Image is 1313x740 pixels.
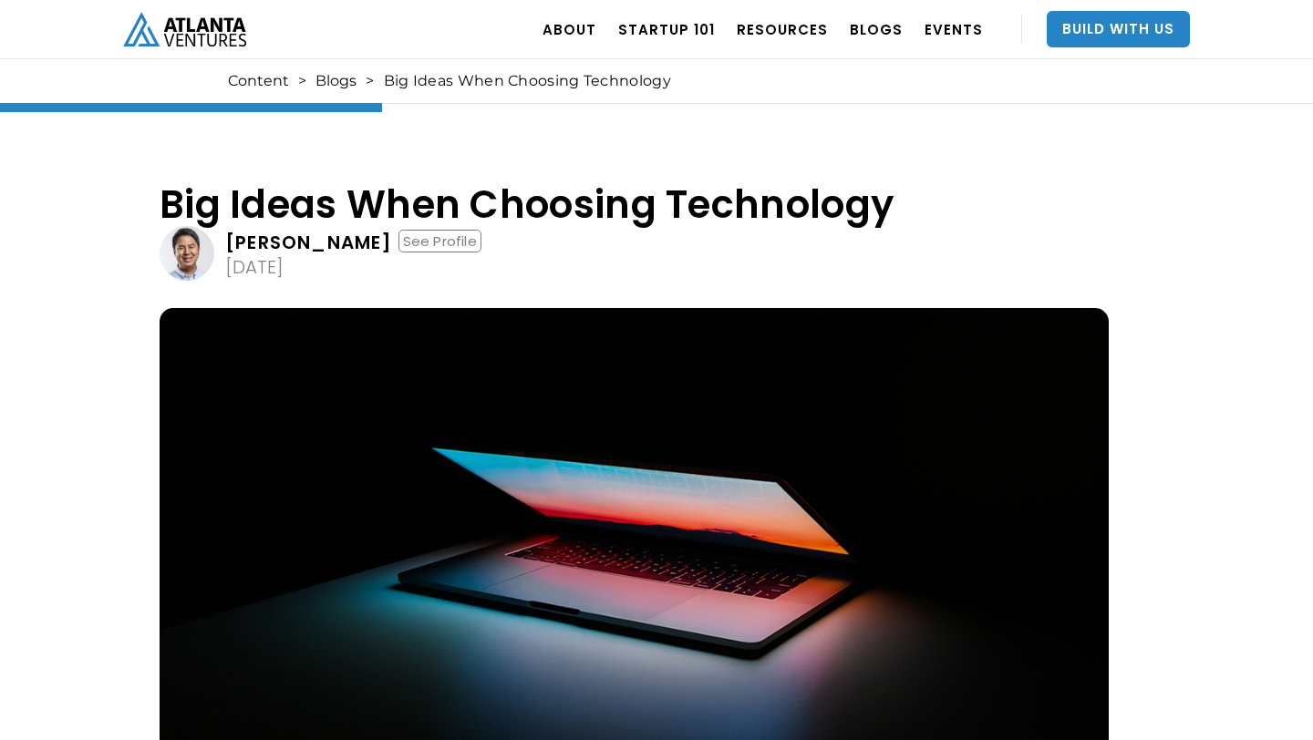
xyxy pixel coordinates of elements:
div: [PERSON_NAME] [225,233,393,252]
a: BLOGS [850,4,903,55]
a: RESOURCES [737,4,828,55]
a: Blogs [315,72,357,90]
div: Big Ideas When Choosing Technology [384,72,671,90]
div: > [366,72,374,90]
a: [PERSON_NAME]See Profile[DATE] [160,226,1109,281]
a: ABOUT [543,4,596,55]
a: EVENTS [925,4,983,55]
a: Content [228,72,289,90]
div: [DATE] [225,258,284,276]
h1: Big Ideas When Choosing Technology [160,183,1109,226]
a: Startup 101 [618,4,715,55]
div: > [298,72,306,90]
div: See Profile [398,230,481,252]
a: Build With Us [1047,11,1190,47]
